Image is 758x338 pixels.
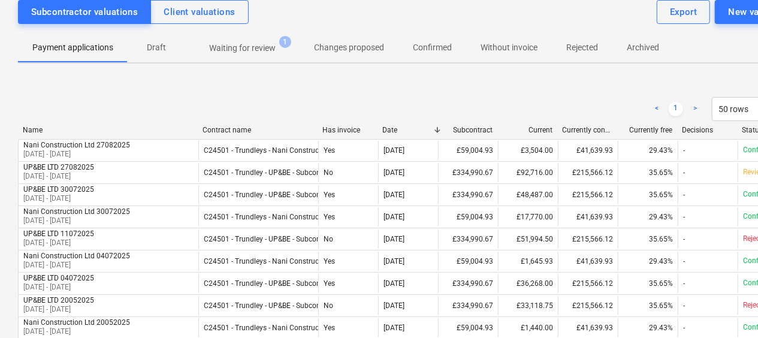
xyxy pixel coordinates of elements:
[279,36,291,48] span: 1
[683,324,685,332] div: -
[383,279,404,288] div: [DATE]
[318,230,378,249] div: No
[23,126,193,134] div: Name
[204,146,331,155] div: C24501 - Trundleys - Nani Construction
[318,163,378,182] div: No
[318,274,378,293] div: Yes
[204,257,331,265] div: C24501 - Trundleys - Nani Construction
[23,327,130,337] p: [DATE] - [DATE]
[438,296,498,315] div: £334,990.67
[23,230,94,238] div: UP&BE LTD 11072025
[23,274,94,282] div: UP&BE LTD 04072025
[383,235,404,243] div: [DATE]
[164,4,235,20] div: Client valuations
[23,194,94,204] p: [DATE] - [DATE]
[23,318,130,327] div: Nani Construction Ltd 20052025
[23,163,94,171] div: UP&BE LTD 27082025
[683,279,685,288] div: -
[438,274,498,293] div: £334,990.67
[649,235,673,243] span: 35.65%
[649,279,673,288] span: 35.65%
[682,126,732,134] div: Decisions
[558,207,618,227] div: £41,639.93
[203,126,313,134] div: Contract name
[23,185,94,194] div: UP&BE LTD 30072025
[683,235,685,243] div: -
[383,257,404,265] div: [DATE]
[558,185,618,204] div: £215,566.12
[438,252,498,271] div: £59,004.93
[562,126,612,134] div: Currently confirmed total
[314,41,384,54] p: Changes proposed
[558,296,618,315] div: £215,566.12
[627,41,659,54] p: Archived
[322,126,373,134] div: Has invoice
[442,126,493,134] div: Subcontract
[23,141,130,149] div: Nani Construction Ltd 27082025
[32,41,113,54] p: Payment applications
[204,301,355,310] div: C24501 - Trundley - UP&BE - Subcontract Order
[318,296,378,315] div: No
[498,274,558,293] div: £36,268.00
[502,126,552,134] div: Current
[649,301,673,310] span: 35.65%
[23,282,94,292] p: [DATE] - [DATE]
[649,257,673,265] span: 29.43%
[558,252,618,271] div: £41,639.93
[23,149,130,159] p: [DATE] - [DATE]
[383,146,404,155] div: [DATE]
[204,213,331,221] div: C24501 - Trundleys - Nani Construction
[23,171,94,182] p: [DATE] - [DATE]
[558,163,618,182] div: £215,566.12
[649,213,673,221] span: 29.43%
[318,318,378,337] div: Yes
[498,185,558,204] div: £48,487.00
[498,296,558,315] div: £33,118.75
[683,301,685,310] div: -
[649,324,673,332] span: 29.43%
[683,146,685,155] div: -
[649,168,673,177] span: 35.65%
[498,207,558,227] div: £17,770.00
[383,301,404,310] div: [DATE]
[688,102,702,116] a: Next page
[438,185,498,204] div: £334,990.67
[683,168,685,177] div: -
[383,324,404,332] div: [DATE]
[558,141,618,160] div: £41,639.93
[318,141,378,160] div: Yes
[142,41,171,54] p: Draft
[438,207,498,227] div: £59,004.93
[649,191,673,199] span: 35.65%
[683,191,685,199] div: -
[438,163,498,182] div: £334,990.67
[383,168,404,177] div: [DATE]
[670,4,697,20] div: Export
[23,207,130,216] div: Nani Construction Ltd 30072025
[318,185,378,204] div: Yes
[498,318,558,337] div: £1,440.00
[566,41,598,54] p: Rejected
[650,102,664,116] a: Previous page
[558,318,618,337] div: £41,639.93
[23,252,130,260] div: Nani Construction Ltd 04072025
[209,42,276,55] p: Waiting for review
[498,141,558,160] div: £3,504.00
[649,146,673,155] span: 29.43%
[438,230,498,249] div: £334,990.67
[23,238,94,248] p: [DATE] - [DATE]
[23,304,94,315] p: [DATE] - [DATE]
[498,230,558,249] div: £51,994.50
[204,191,355,199] div: C24501 - Trundley - UP&BE - Subcontract Order
[481,41,537,54] p: Without invoice
[558,274,618,293] div: £215,566.12
[413,41,452,54] p: Confirmed
[204,168,355,177] div: C24501 - Trundley - UP&BE - Subcontract Order
[23,216,130,226] p: [DATE] - [DATE]
[438,141,498,160] div: £59,004.93
[558,230,618,249] div: £215,566.12
[318,252,378,271] div: Yes
[382,126,433,134] div: Date
[318,207,378,227] div: Yes
[383,191,404,199] div: [DATE]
